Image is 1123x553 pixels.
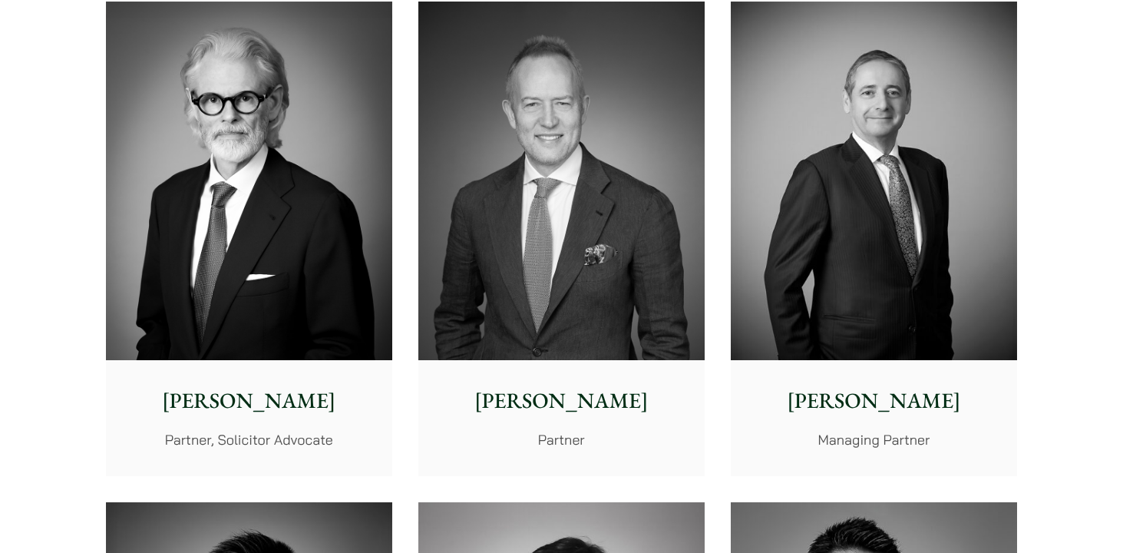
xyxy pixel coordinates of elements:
[743,385,1005,417] p: [PERSON_NAME]
[106,2,392,476] a: [PERSON_NAME] Partner, Solicitor Advocate
[418,2,705,476] a: [PERSON_NAME] Partner
[431,385,692,417] p: [PERSON_NAME]
[731,2,1017,476] a: [PERSON_NAME] Managing Partner
[743,429,1005,450] p: Managing Partner
[118,429,380,450] p: Partner, Solicitor Advocate
[118,385,380,417] p: [PERSON_NAME]
[431,429,692,450] p: Partner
